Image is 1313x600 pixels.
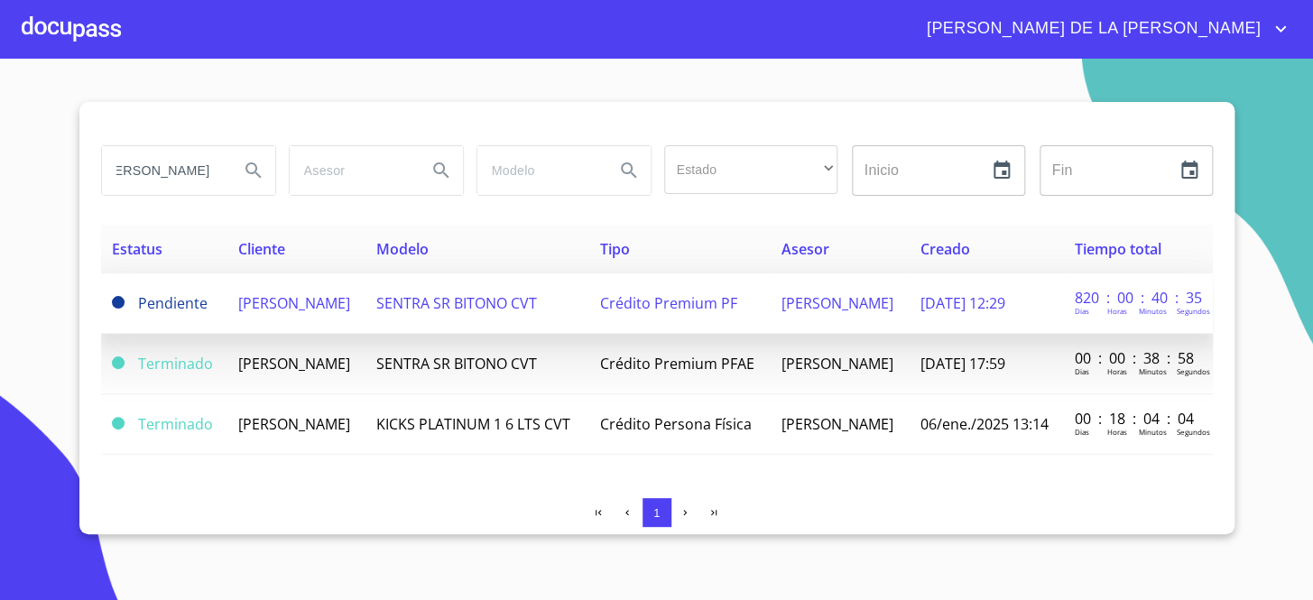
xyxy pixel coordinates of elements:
p: Minutos [1139,366,1167,376]
button: account of current user [913,14,1291,43]
p: Segundos [1177,306,1210,316]
p: Segundos [1177,366,1210,376]
span: Tiempo total [1075,239,1161,259]
span: Tipo [599,239,629,259]
p: Horas [1107,366,1127,376]
button: Search [607,149,651,192]
p: Minutos [1139,306,1167,316]
span: SENTRA SR BITONO CVT [376,293,537,313]
span: KICKS PLATINUM 1 6 LTS CVT [376,414,570,434]
span: [PERSON_NAME] [238,293,350,313]
span: [PERSON_NAME] [781,354,893,374]
span: Crédito Persona Física [599,414,751,434]
p: Dias [1075,366,1089,376]
p: 00 : 00 : 38 : 58 [1075,348,1197,368]
p: 820 : 00 : 40 : 35 [1075,288,1197,308]
span: Terminado [138,414,213,434]
button: Search [232,149,275,192]
button: 1 [643,498,671,527]
p: Horas [1107,427,1127,437]
span: Terminado [112,356,125,369]
span: Terminado [112,417,125,429]
span: [PERSON_NAME] [781,414,893,434]
span: Asesor [781,239,829,259]
span: Pendiente [138,293,208,313]
input: search [102,146,225,195]
span: [DATE] 12:29 [920,293,1004,313]
span: [PERSON_NAME] [238,414,350,434]
span: [PERSON_NAME] [781,293,893,313]
span: Crédito Premium PFAE [599,354,754,374]
span: Cliente [238,239,285,259]
span: [PERSON_NAME] DE LA [PERSON_NAME] [913,14,1270,43]
p: Segundos [1177,427,1210,437]
p: Minutos [1139,427,1167,437]
span: Modelo [376,239,429,259]
span: Estatus [112,239,162,259]
p: 00 : 18 : 04 : 04 [1075,409,1197,429]
span: 1 [653,506,660,520]
p: Horas [1107,306,1127,316]
span: [DATE] 17:59 [920,354,1004,374]
p: Dias [1075,427,1089,437]
span: 06/ene./2025 13:14 [920,414,1048,434]
span: [PERSON_NAME] [238,354,350,374]
span: Terminado [138,354,213,374]
input: search [477,146,600,195]
span: Pendiente [112,296,125,309]
span: SENTRA SR BITONO CVT [376,354,537,374]
span: Crédito Premium PF [599,293,736,313]
span: Creado [920,239,969,259]
button: Search [420,149,463,192]
input: search [290,146,412,195]
p: Dias [1075,306,1089,316]
div: ​ [664,145,837,194]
